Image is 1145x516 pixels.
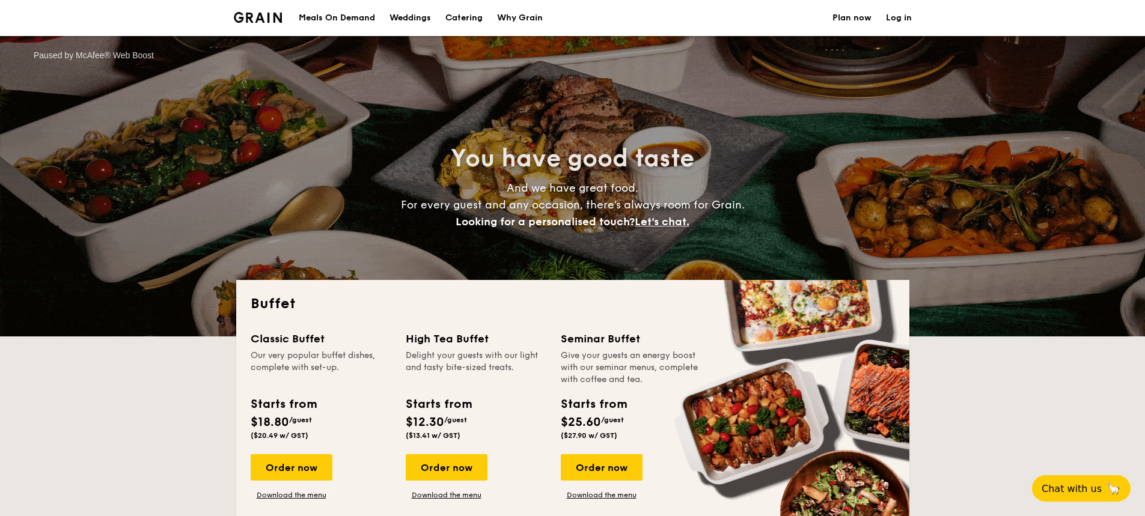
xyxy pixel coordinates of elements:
span: Chat with us [1042,483,1102,494]
span: Looking for a personalised touch? [456,215,635,228]
span: $18.80 [251,415,289,429]
a: Download the menu [406,490,487,500]
span: ($27.90 w/ GST) [561,431,617,440]
div: Paused by McAfee® Web Boost [6,42,174,68]
span: Let's chat. [635,215,689,228]
a: Logotype [234,12,282,23]
span: ($20.49 w/ GST) [251,431,308,440]
a: Download the menu [561,490,643,500]
span: /guest [444,416,467,424]
div: Our very popular buffet dishes, complete with set-up. [251,350,391,386]
span: /guest [289,416,312,424]
div: Seminar Buffet [561,330,701,347]
div: Classic Buffet [251,330,391,347]
h2: Buffet [251,294,895,314]
span: $12.30 [406,415,444,429]
span: $25.60 [561,415,601,429]
div: Give your guests an energy boost with our seminar menus, complete with coffee and tea. [561,350,701,386]
div: Starts from [561,395,626,413]
div: Starts from [251,395,316,413]
span: You have good taste [451,144,694,173]
span: /guest [601,416,624,424]
div: Order now [561,454,643,481]
span: ($13.41 w/ GST) [406,431,460,440]
div: High Tea Buffet [406,330,546,347]
button: Chat with us🦙 [1032,475,1131,502]
img: Grain [234,12,282,23]
div: Delight your guests with our light and tasty bite-sized treats. [406,350,546,386]
a: Download the menu [251,490,332,500]
div: Starts from [406,395,471,413]
div: Order now [251,454,332,481]
span: 🦙 [1107,482,1121,496]
span: And we have great food. For every guest and any occasion, there’s always room for Grain. [401,181,745,228]
div: Order now [406,454,487,481]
